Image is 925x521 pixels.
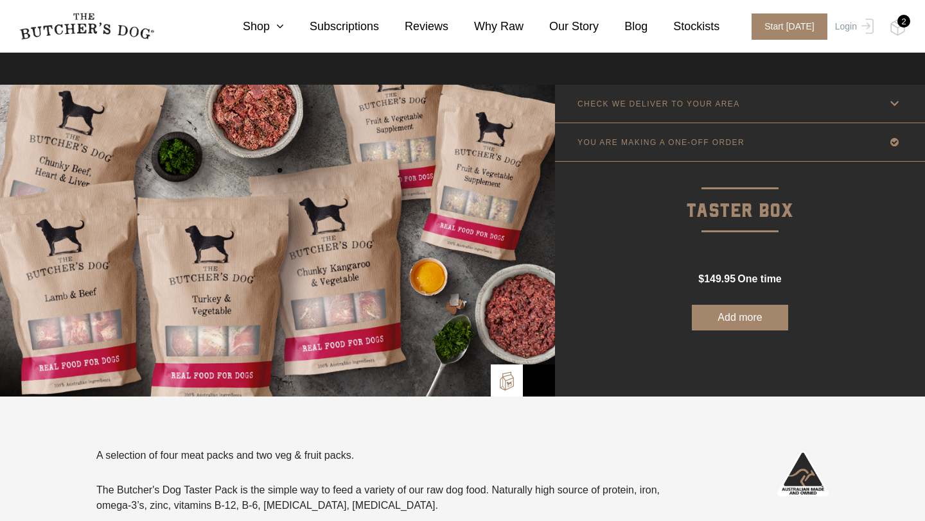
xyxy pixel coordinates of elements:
a: Reviews [379,18,448,35]
span: $ [698,273,704,284]
img: Australian-Made_White.png [777,448,829,499]
span: 149.95 [704,273,736,284]
div: 2 [897,15,910,28]
a: Subscriptions [284,18,379,35]
a: Shop [217,18,284,35]
a: Why Raw [448,18,524,35]
p: The Butcher's Dog Taster Pack is the simple way to feed a variety of our raw dog food. Naturally ... [96,483,682,513]
a: Our Story [524,18,599,35]
a: YOU ARE MAKING A ONE-OFF ORDER [555,123,925,161]
img: TBD_Cart-Full.png [890,19,906,36]
a: Blog [599,18,647,35]
p: Taster Box [555,162,925,226]
span: Start [DATE] [752,13,827,40]
a: Stockists [647,18,719,35]
a: Start [DATE] [739,13,832,40]
p: CHECK WE DELIVER TO YOUR AREA [577,99,740,108]
p: YOU ARE MAKING A ONE-OFF ORDER [577,138,744,147]
img: TBD_Lifestyle_Black.png [529,371,549,390]
a: Login [832,13,874,40]
button: Add more [692,305,788,330]
a: CHECK WE DELIVER TO YOUR AREA [555,85,925,123]
span: one time [737,273,781,284]
img: TBD_Build-A-Box.png [497,372,516,391]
